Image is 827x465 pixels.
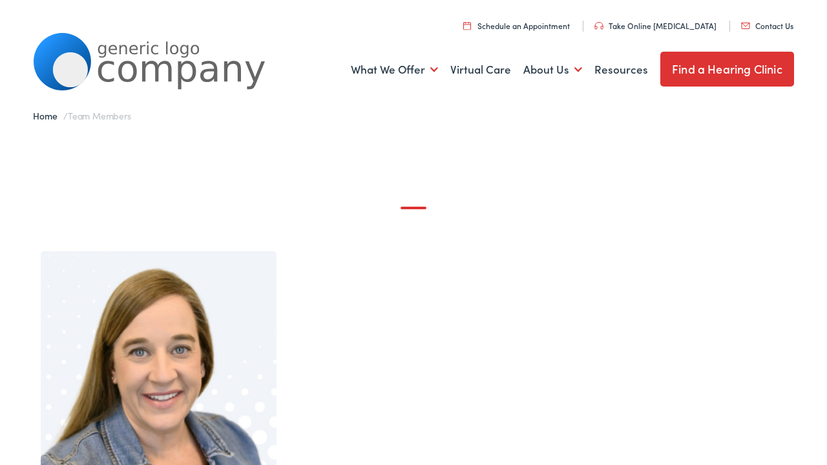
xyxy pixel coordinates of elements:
[463,21,471,30] img: utility icon
[594,22,603,30] img: utility icon
[463,20,570,31] a: Schedule an Appointment
[450,46,511,94] a: Virtual Care
[523,46,582,94] a: About Us
[33,109,131,122] span: /
[351,46,438,94] a: What We Offer
[33,109,63,122] a: Home
[594,20,717,31] a: Take Online [MEDICAL_DATA]
[741,20,793,31] a: Contact Us
[594,46,648,94] a: Resources
[68,109,131,122] span: Team Members
[660,52,794,87] a: Find a Hearing Clinic
[741,23,750,29] img: utility icon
